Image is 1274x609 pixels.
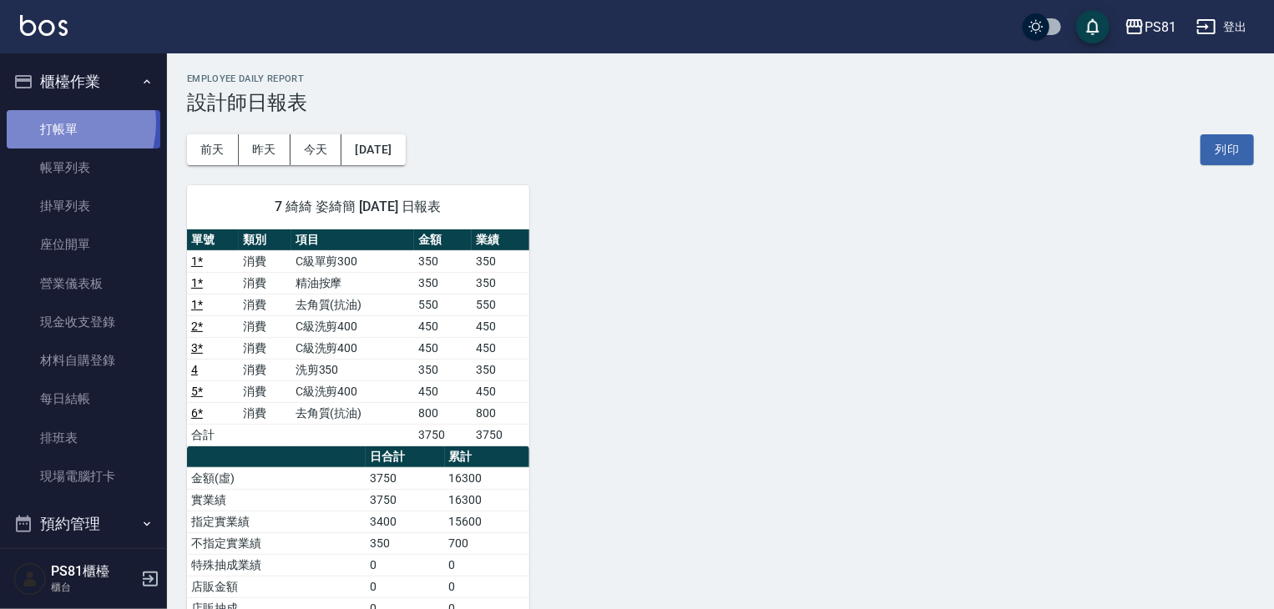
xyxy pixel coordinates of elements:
th: 累計 [445,446,529,468]
button: 報表及分析 [7,546,160,589]
td: 消費 [239,402,291,424]
td: C級洗剪400 [291,380,415,402]
img: Logo [20,15,68,36]
div: PS81 [1145,17,1176,38]
td: 合計 [187,424,239,445]
td: 350 [472,359,529,380]
td: 450 [414,337,472,359]
td: 450 [414,380,472,402]
td: 消費 [239,380,291,402]
td: 450 [414,315,472,337]
td: 16300 [445,467,529,489]
a: 帳單列表 [7,148,160,187]
button: 今天 [291,134,342,165]
td: 350 [472,250,529,272]
td: 洗剪350 [291,359,415,380]
td: 16300 [445,489,529,511]
td: 800 [414,402,472,424]
a: 掛單列表 [7,187,160,225]
table: a dense table [187,229,529,446]
a: 現場電腦打卡 [7,457,160,496]
td: 0 [445,576,529,597]
td: 350 [472,272,529,294]
td: 精油按摩 [291,272,415,294]
td: 消費 [239,359,291,380]
td: 350 [414,250,472,272]
td: 450 [472,380,529,402]
td: 3750 [366,489,444,511]
h3: 設計師日報表 [187,91,1254,114]
td: 3750 [366,467,444,489]
td: 店販金額 [187,576,366,597]
th: 業績 [472,229,529,251]
button: [DATE] [341,134,405,165]
td: 350 [414,272,472,294]
td: 0 [366,576,444,597]
td: 不指定實業績 [187,532,366,554]
button: 預約管理 [7,502,160,546]
h5: PS81櫃檯 [51,563,136,580]
a: 營業儀表板 [7,264,160,303]
p: 櫃台 [51,580,136,595]
th: 類別 [239,229,291,251]
td: 去角質(抗油) [291,294,415,315]
td: 特殊抽成業績 [187,554,366,576]
td: C級洗剪400 [291,315,415,337]
a: 4 [191,363,198,376]
td: 消費 [239,337,291,359]
th: 日合計 [366,446,444,468]
td: 700 [445,532,529,554]
a: 每日結帳 [7,380,160,418]
a: 材料自購登錄 [7,341,160,380]
td: 3750 [472,424,529,445]
td: 550 [414,294,472,315]
button: 櫃檯作業 [7,60,160,103]
td: 3750 [414,424,472,445]
td: 金額(虛) [187,467,366,489]
h2: Employee Daily Report [187,73,1254,84]
th: 金額 [414,229,472,251]
td: 去角質(抗油) [291,402,415,424]
a: 打帳單 [7,110,160,148]
button: save [1076,10,1110,43]
td: 消費 [239,272,291,294]
td: 800 [472,402,529,424]
td: 550 [472,294,529,315]
button: 前天 [187,134,239,165]
td: 3400 [366,511,444,532]
button: 登出 [1190,12,1254,43]
span: 7 綺綺 姿綺簡 [DATE] 日報表 [207,199,509,215]
td: C級單剪300 [291,250,415,272]
td: 450 [472,315,529,337]
td: 消費 [239,294,291,315]
td: 0 [366,554,444,576]
td: 實業績 [187,489,366,511]
td: C級洗剪400 [291,337,415,359]
td: 消費 [239,315,291,337]
th: 單號 [187,229,239,251]
a: 排班表 [7,419,160,457]
td: 350 [366,532,444,554]
td: 15600 [445,511,529,532]
td: 0 [445,554,529,576]
td: 350 [414,359,472,380]
button: 昨天 [239,134,291,165]
button: PS81 [1118,10,1183,44]
td: 450 [472,337,529,359]
button: 列印 [1201,134,1254,165]
td: 指定實業績 [187,511,366,532]
td: 消費 [239,250,291,272]
img: Person [13,562,47,596]
th: 項目 [291,229,415,251]
a: 座位開單 [7,225,160,264]
a: 現金收支登錄 [7,303,160,341]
